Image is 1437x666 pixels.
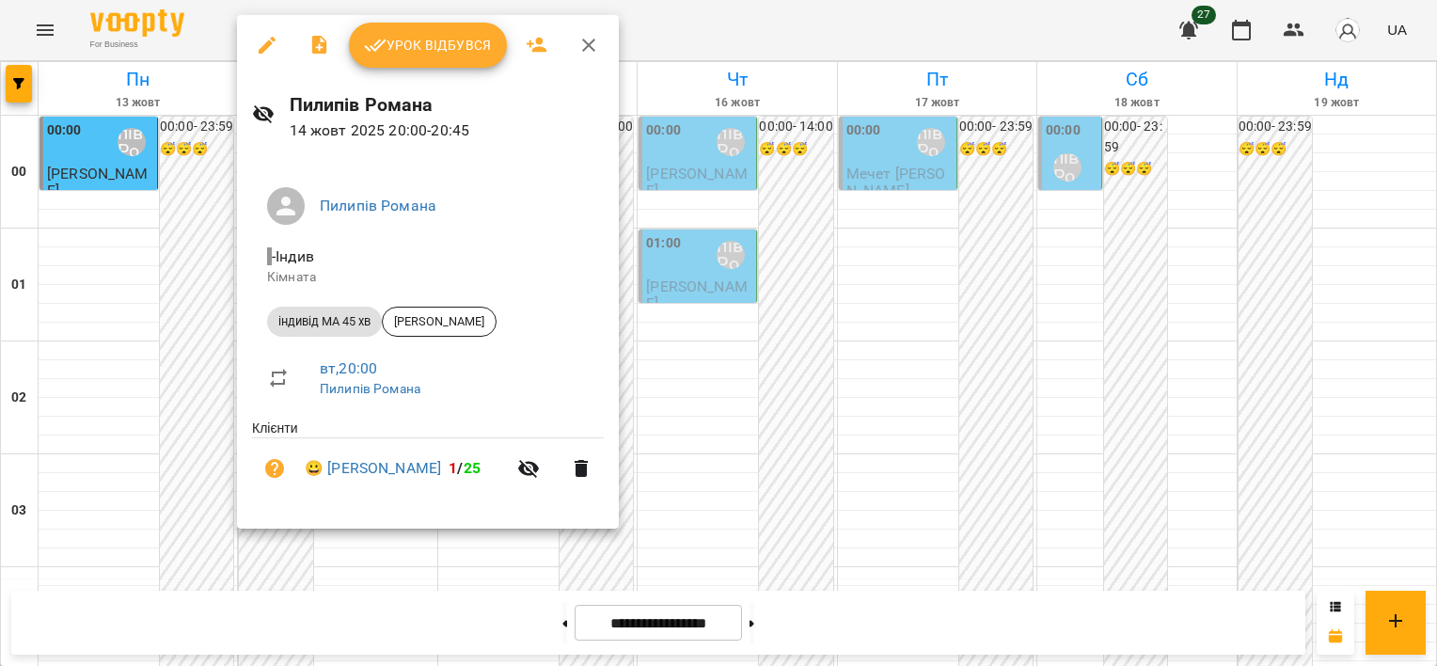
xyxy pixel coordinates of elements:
span: індивід МА 45 хв [267,313,382,330]
button: Урок відбувся [349,23,507,68]
button: Візит ще не сплачено. Додати оплату? [252,446,297,491]
span: [PERSON_NAME] [383,313,496,330]
p: 14 жовт 2025 20:00 - 20:45 [290,119,604,142]
a: 😀 [PERSON_NAME] [305,457,441,480]
span: 25 [464,459,481,477]
span: - Індив [267,247,318,265]
a: Пилипів Романа [320,197,436,214]
ul: Клієнти [252,419,604,506]
h6: Пилипів Романа [290,90,604,119]
p: Кімната [267,268,589,287]
b: / [449,459,481,477]
span: 1 [449,459,457,477]
div: [PERSON_NAME] [382,307,497,337]
a: вт , 20:00 [320,359,377,377]
span: Урок відбувся [364,34,492,56]
a: Пилипів Романа [320,381,420,396]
